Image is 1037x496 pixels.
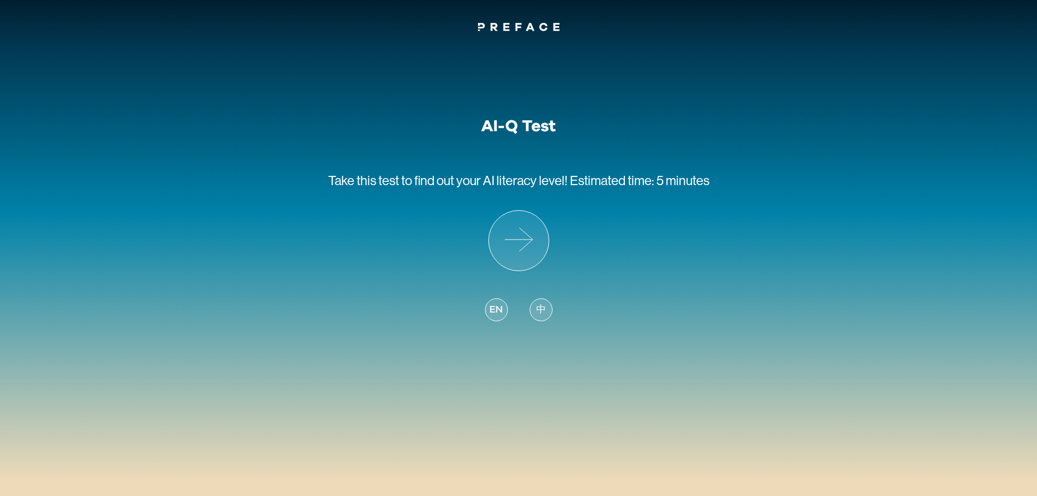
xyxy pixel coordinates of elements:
[570,173,709,188] span: Estimated time: 5 minutes
[481,117,556,136] h1: AI-Q Test
[414,173,568,188] span: find out your AI literacy level!
[489,303,502,317] span: EN
[328,173,412,188] span: Take this test to
[536,303,546,317] span: 中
